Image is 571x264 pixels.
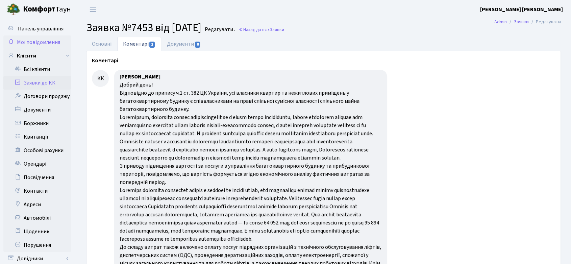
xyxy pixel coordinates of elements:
a: Договори продажу [3,90,71,103]
span: Панель управління [18,25,64,32]
span: 0 [195,42,200,48]
img: logo.png [7,3,20,16]
a: Панель управління [3,22,71,35]
a: Admin [494,18,507,25]
a: Боржники [3,117,71,130]
b: [PERSON_NAME] [PERSON_NAME] [480,6,563,13]
small: Редагувати . [203,26,235,33]
body: Rich Text Area. Press ALT-0 for help. [5,5,457,13]
a: Документи [3,103,71,117]
b: Комфорт [23,4,55,15]
nav: breadcrumb [484,15,571,29]
label: Коментарі [92,56,118,65]
li: Редагувати [529,18,561,26]
a: Адреси [3,198,71,211]
span: Заявки [270,26,284,33]
a: Автомобілі [3,211,71,225]
div: [PERSON_NAME] [120,73,381,81]
a: Щоденник [3,225,71,238]
a: Основні [86,37,117,51]
a: Орендарі [3,157,71,171]
a: Мої повідомлення [3,35,71,49]
a: Контакти [3,184,71,198]
a: Коментарі [117,37,161,51]
a: Заявки до КК [3,76,71,90]
a: Всі клієнти [3,63,71,76]
span: Мої повідомлення [17,39,60,46]
a: Посвідчення [3,171,71,184]
a: [PERSON_NAME] [PERSON_NAME] [480,5,563,14]
a: Порушення [3,238,71,252]
a: Документи [161,37,206,51]
span: Заявка №7453 від [DATE] [86,20,201,35]
button: Переключити навігацію [84,4,101,15]
a: Особові рахунки [3,144,71,157]
a: Заявки [514,18,529,25]
a: Квитанції [3,130,71,144]
div: КК [92,70,109,87]
span: 1 [149,42,155,48]
span: Таун [23,4,71,15]
a: Клієнти [3,49,71,63]
a: Назад до всіхЗаявки [239,26,284,33]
